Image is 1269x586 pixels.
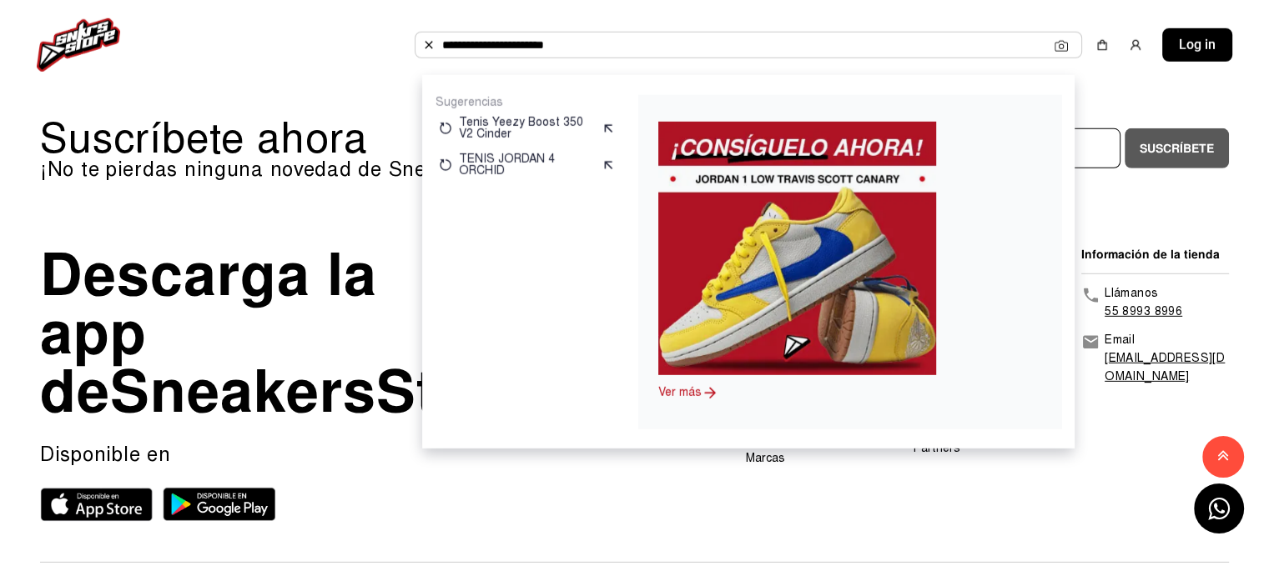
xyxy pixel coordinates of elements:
[439,158,452,172] img: restart.svg
[40,246,415,421] div: Descarga la app de Store
[40,159,635,179] p: ¡No te pierdas ninguna novedad de Sneakerstore!
[602,158,615,172] img: suggest.svg
[436,95,618,110] p: Sugerencias
[459,117,595,140] p: Tenis Yeezy Boost 350 V2 Cinder
[40,441,507,468] p: Disponible en
[110,354,376,429] span: Sneakers
[1095,38,1109,52] img: shopping
[37,18,120,72] img: logo
[422,38,436,52] img: Buscar
[1081,246,1229,263] li: Información de la tienda
[602,122,615,135] img: suggest.svg
[1081,284,1229,321] a: Llámanos55 8993 8996
[1105,304,1182,318] a: 55 8993 8996
[1125,128,1229,168] button: Suscríbete
[1105,284,1182,303] p: Llámanos
[658,385,702,399] a: Ver más
[1179,35,1216,55] span: Log in
[1105,349,1229,386] p: [EMAIL_ADDRESS][DOMAIN_NAME]
[40,118,635,159] p: Suscríbete ahora
[1129,38,1142,52] img: user
[163,488,275,521] img: Play store sneakerstore
[1105,331,1229,349] p: Email
[1055,39,1068,53] img: Cámara
[439,122,452,135] img: restart.svg
[459,153,595,177] p: TENIS JORDAN 4 ORCHID
[40,488,153,522] img: App store sneakerstore
[746,451,785,465] a: Marcas
[1081,331,1229,386] a: Email[EMAIL_ADDRESS][DOMAIN_NAME]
